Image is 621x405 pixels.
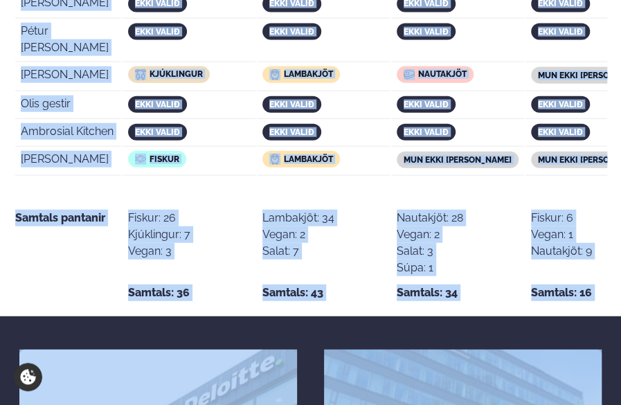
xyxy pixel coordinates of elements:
[135,27,180,37] span: ekki valið
[135,69,146,80] img: icon img
[284,69,333,79] span: Lambakjöt
[284,154,333,164] span: Lambakjöt
[531,210,592,226] div: Fiskur: 6
[128,226,190,243] div: Kjúklingur: 7
[397,243,463,260] div: Salat: 3
[15,20,121,62] td: Pétur [PERSON_NAME]
[404,155,512,165] span: mun ekki [PERSON_NAME]
[15,64,121,91] td: [PERSON_NAME]
[538,27,583,37] span: ekki valið
[404,69,415,80] img: icon img
[397,260,463,276] div: Súpa: 1
[269,69,280,80] img: icon img
[15,93,121,119] td: Olis gestir
[262,285,323,301] strong: Samtals: 43
[531,226,592,243] div: Vegan: 1
[269,100,314,109] span: ekki valið
[404,100,449,109] span: ekki valið
[531,285,592,301] strong: Samtals: 16
[538,127,583,137] span: ekki valið
[269,127,314,137] span: ekki valið
[15,148,121,176] td: [PERSON_NAME]
[135,154,146,165] img: icon img
[404,127,449,137] span: ekki valið
[262,243,334,260] div: Salat: 7
[262,226,334,243] div: Vegan: 2
[397,210,463,226] div: Nautakjöt: 28
[397,285,458,301] strong: Samtals: 34
[150,154,179,164] span: Fiskur
[128,285,190,301] strong: Samtals: 36
[269,27,314,37] span: ekki valið
[15,120,121,147] td: Ambrosial Kitchen
[269,154,280,165] img: icon img
[531,243,592,260] div: Nautakjöt: 9
[538,100,583,109] span: ekki valið
[135,127,180,137] span: ekki valið
[14,363,42,391] a: Cookie settings
[128,243,190,260] div: Vegan: 3
[135,100,180,109] span: ekki valið
[150,69,203,79] span: Kjúklingur
[262,210,334,226] div: Lambakjöt: 34
[397,226,463,243] div: Vegan: 2
[404,27,449,37] span: ekki valið
[418,69,467,79] span: Nautakjöt
[128,210,190,226] div: Fiskur: 26
[15,211,105,224] strong: Samtals pantanir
